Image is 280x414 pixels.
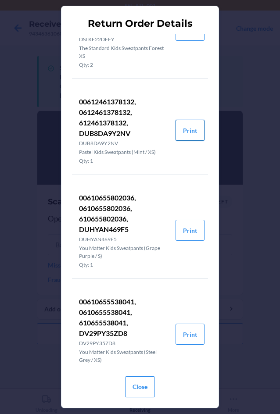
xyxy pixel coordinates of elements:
[88,17,193,31] h2: Return Order Details
[125,376,155,397] button: Close
[79,236,169,243] p: DUHYAN469F5
[79,261,169,269] p: Qty: 1
[79,193,169,235] p: 00610655802036, 0610655802036, 610655802036, DUHYAN469F5
[79,139,169,147] p: DUB8DA9Y2NV
[176,324,205,345] button: Print
[79,339,169,347] p: DV29PY35ZD8
[176,120,205,141] button: Print
[79,44,169,60] p: The Standard Kids Sweatpants Forest XS
[79,157,169,165] p: Qty: 1
[79,348,169,364] p: You Matter Kids Sweatpants (Steel Grey / XS)
[79,96,169,139] p: 00612461378132, 0612461378132, 612461378132, DUB8DA9Y2NV
[79,365,169,373] p: Qty: 1
[176,220,205,241] button: Print
[79,61,169,69] p: Qty: 2
[79,36,169,43] p: DSLKE22DEEY
[79,296,169,339] p: 00610655538041, 0610655538041, 610655538041, DV29PY35ZD8
[79,244,169,260] p: You Matter Kids Sweatpants (Grape Purple / S)
[79,148,169,156] p: Pastel Kids Sweatpants (Mint / XS)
